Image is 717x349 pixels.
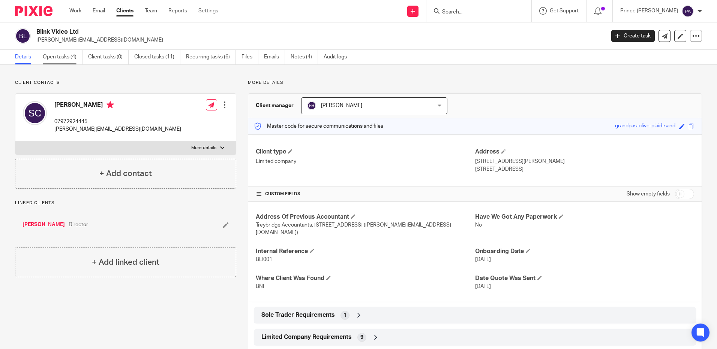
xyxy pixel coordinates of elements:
[475,257,491,262] span: [DATE]
[611,30,655,42] a: Create task
[15,6,52,16] img: Pixie
[191,145,216,151] p: More details
[360,334,363,341] span: 9
[627,190,670,198] label: Show empty fields
[92,257,159,268] h4: + Add linked client
[343,312,346,319] span: 1
[324,50,352,64] a: Audit logs
[256,158,475,165] p: Limited company
[307,101,316,110] img: svg%3E
[23,101,47,125] img: svg%3E
[15,80,236,86] p: Client contacts
[321,103,362,108] span: [PERSON_NAME]
[291,50,318,64] a: Notes (4)
[15,200,236,206] p: Linked clients
[134,50,180,64] a: Closed tasks (11)
[254,122,383,130] p: Master code for secure communications and files
[261,311,335,319] span: Sole Trader Requirements
[54,101,181,110] h4: [PERSON_NAME]
[256,222,451,235] span: Treybridge Accountants, [STREET_ADDRESS] ([PERSON_NAME][EMAIL_ADDRESS][DOMAIN_NAME])
[261,333,352,341] span: Limited Company Requirements
[93,7,105,15] a: Email
[441,9,509,16] input: Search
[36,28,487,36] h2: Blink Video Ltd
[88,50,129,64] a: Client tasks (0)
[475,222,482,228] span: No
[256,148,475,156] h4: Client type
[22,221,65,228] a: [PERSON_NAME]
[54,118,181,125] p: 07972924445
[475,248,694,255] h4: Onboarding Date
[54,125,181,133] p: [PERSON_NAME][EMAIL_ADDRESS][DOMAIN_NAME]
[168,7,187,15] a: Reports
[475,284,491,289] span: [DATE]
[475,158,694,165] p: [STREET_ADDRESS][PERSON_NAME]
[256,257,272,262] span: BLI001
[106,101,114,109] i: Primary
[116,7,133,15] a: Clients
[15,28,31,44] img: svg%3E
[43,50,82,64] a: Open tasks (4)
[256,284,264,289] span: BNI
[475,148,694,156] h4: Address
[241,50,258,64] a: Files
[69,221,88,228] span: Director
[475,166,694,173] p: [STREET_ADDRESS]
[615,122,675,131] div: grandpas-olive-plaid-sand
[145,7,157,15] a: Team
[69,7,81,15] a: Work
[256,274,475,282] h4: Where Client Was Found
[36,36,600,44] p: [PERSON_NAME][EMAIL_ADDRESS][DOMAIN_NAME]
[99,168,152,179] h4: + Add contact
[198,7,218,15] a: Settings
[186,50,236,64] a: Recurring tasks (6)
[15,50,37,64] a: Details
[256,102,294,109] h3: Client manager
[620,7,678,15] p: Prince [PERSON_NAME]
[475,213,694,221] h4: Have We Got Any Paperwork
[248,80,702,86] p: More details
[682,5,694,17] img: svg%3E
[256,248,475,255] h4: Internal Reference
[256,213,475,221] h4: Address Of Previous Accountant
[475,274,694,282] h4: Date Quote Was Sent
[550,8,579,13] span: Get Support
[264,50,285,64] a: Emails
[256,191,475,197] h4: CUSTOM FIELDS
